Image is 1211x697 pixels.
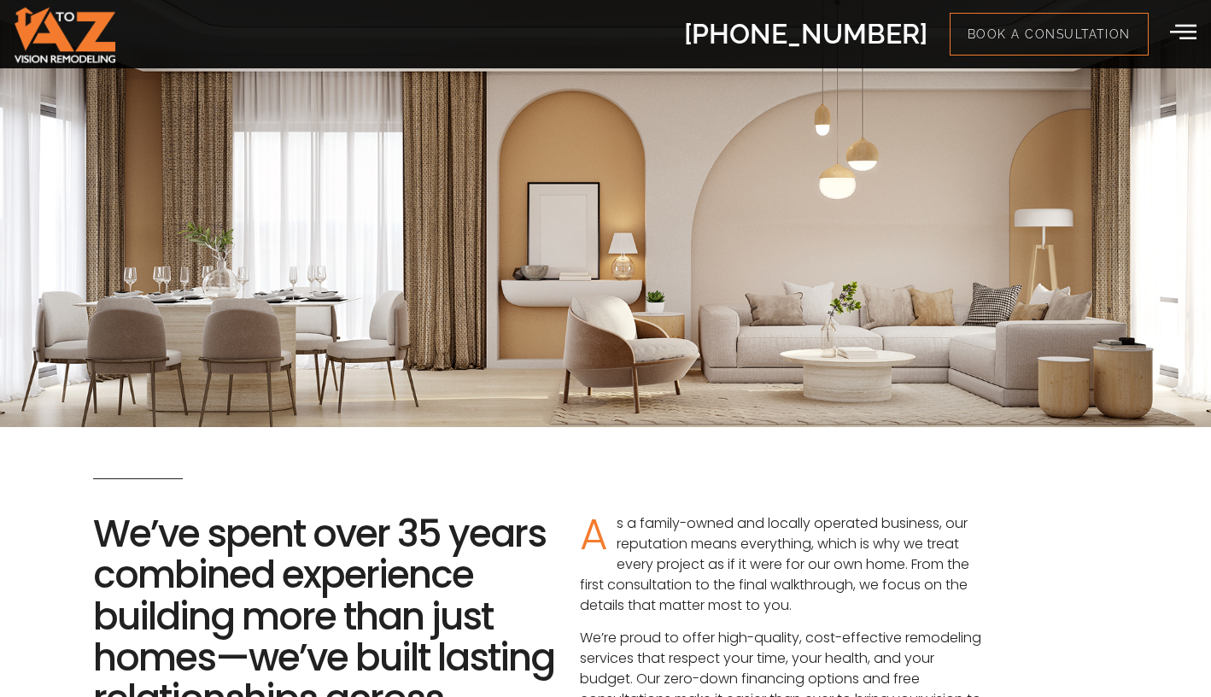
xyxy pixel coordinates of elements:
span: Book A Consultation [968,26,1131,42]
a: Book A Consultation [950,13,1149,56]
span: A [580,513,608,556]
p: s a family-owned and locally operated business, our reputation means everything, which is why we ... [580,513,990,616]
h2: [PHONE_NUMBER]​ [684,20,927,48]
